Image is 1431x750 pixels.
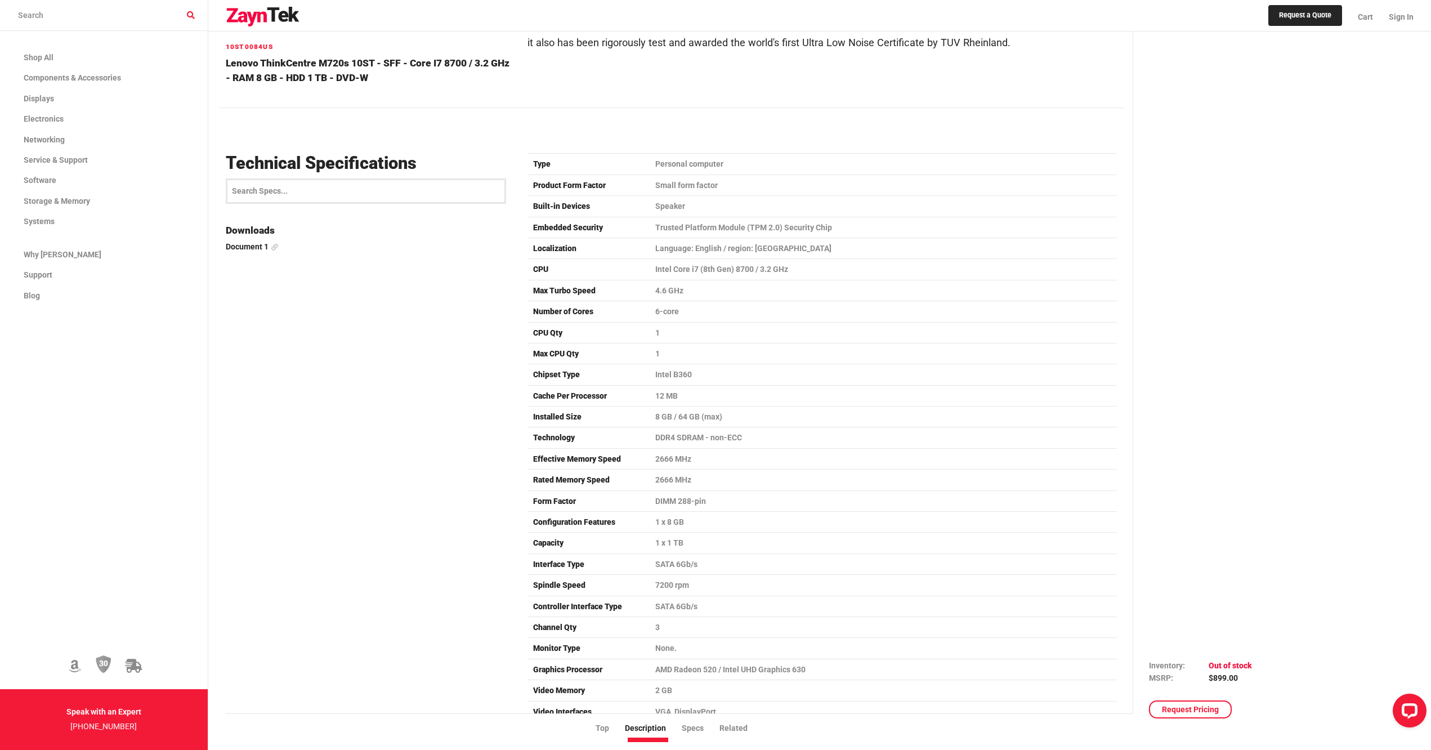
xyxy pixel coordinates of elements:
span: Networking [24,135,65,144]
td: 7200 rpm [649,575,1117,596]
span: Components & Accessories [24,73,121,82]
span: Systems [24,217,55,226]
td: Embedded Security [527,217,649,238]
td: Language: English / region: [GEOGRAPHIC_DATA] [649,238,1117,258]
a: Request Pricing [1149,700,1232,718]
td: Installed Size [527,407,649,427]
td: Built-in Devices [527,196,649,217]
td: Rated Memory Speed [527,470,649,490]
td: Capacity [527,533,649,553]
td: Intel Core i7 (8th Gen) 8700 / 3.2 GHz [649,259,1117,280]
td: Trusted Platform Module (TPM 2.0) Security Chip [649,217,1117,238]
td: CPU Qty [527,322,649,343]
li: Related [719,722,763,734]
iframe: LiveChat chat widget [1384,689,1431,736]
input: Search Specs... [226,178,506,204]
td: Number of Cores [527,301,649,322]
span: Service & Support [24,155,88,164]
td: 4.6 GHz [649,280,1117,301]
td: Controller Interface Type [527,596,649,617]
td: Product Form Factor [527,175,649,195]
li: Top [596,722,625,734]
span: Storage & Memory [24,197,90,206]
img: 30 Day Return Policy [96,655,111,674]
td: SATA 6Gb/s [649,553,1117,574]
a: Request a Quote [1268,5,1342,26]
td: AMD Radeon 520 / Intel UHD Graphics 630 [649,659,1117,680]
td: Small form factor [649,175,1117,195]
span: Displays [24,94,54,103]
td: Max CPU Qty [527,343,649,364]
td: Video Memory [527,680,649,701]
span: Blog [24,291,40,300]
span: Software [24,176,56,185]
strong: Speak with an Expert [66,707,141,716]
span: Shop All [24,53,53,62]
td: 8 GB / 64 GB (max) [649,407,1117,427]
li: Description [625,722,682,734]
td: SATA 6Gb/s [649,596,1117,617]
span: Support [24,270,52,279]
td: DDR4 SDRAM - non-ECC [649,427,1117,448]
td: None. [649,638,1117,659]
span: Out of stock [1209,661,1252,670]
td: Graphics Processor [527,659,649,680]
td: Chipset Type [527,364,649,385]
h3: Technical Specifications [226,153,514,174]
td: VGA, DisplayPort [649,701,1117,722]
td: Speaker [649,196,1117,217]
td: 2666 MHz [649,470,1117,490]
td: Form Factor [527,490,649,511]
td: 1 [649,343,1117,364]
td: Localization [527,238,649,258]
td: Intel B360 [649,364,1117,385]
td: Video Interfaces [527,701,649,722]
a: [PHONE_NUMBER] [70,722,137,731]
td: Spindle Speed [527,575,649,596]
td: 1 [649,322,1117,343]
td: Monitor Type [527,638,649,659]
td: $899.00 [1209,672,1252,685]
a: Cart [1350,3,1381,31]
td: 2 GB [649,680,1117,701]
td: 2666 MHz [649,448,1117,469]
a: Document 1 [226,240,514,253]
span: Why [PERSON_NAME] [24,250,101,259]
span: Cart [1358,12,1373,21]
td: DIMM 288-pin [649,490,1117,511]
td: Cache Per Processor [527,385,649,406]
h4: Lenovo ThinkCentre M720s 10ST - SFF - Core i7 8700 / 3.2 GHz - RAM 8 GB - HDD 1 TB - DVD-W [226,56,514,86]
a: Sign In [1381,3,1414,31]
td: 1 x 1 TB [649,533,1117,553]
li: Specs [682,722,719,734]
td: CPU [527,259,649,280]
td: Inventory [1149,659,1209,672]
span: Electronics [24,114,64,123]
td: 12 MB [649,385,1117,406]
td: MSRP [1149,672,1209,685]
td: Effective Memory Speed [527,448,649,469]
h4: Downloads [226,223,514,238]
td: 1 x 8 GB [649,512,1117,533]
td: Channel Qty [527,617,649,637]
td: Personal computer [649,154,1117,175]
td: Configuration Features [527,512,649,533]
td: Max Turbo Speed [527,280,649,301]
td: Technology [527,427,649,448]
td: Interface Type [527,553,649,574]
td: Type [527,154,649,175]
img: logo [226,7,300,27]
td: 6-core [649,301,1117,322]
td: 3 [649,617,1117,637]
h6: 10ST0084US [226,42,514,52]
